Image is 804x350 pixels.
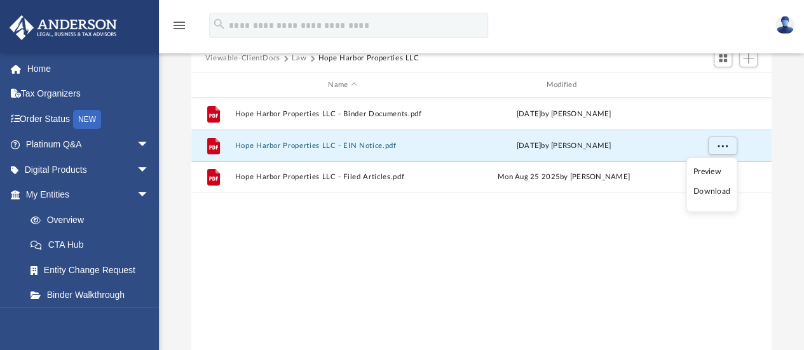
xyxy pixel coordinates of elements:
[137,157,162,183] span: arrow_drop_down
[714,50,733,67] button: Switch to Grid View
[235,110,450,118] button: Hope Harbor Properties LLC - Binder Documents.pdf
[205,53,280,64] button: Viewable-ClientDocs
[318,53,419,64] button: Hope Harbor Properties LLC
[456,79,672,91] div: Modified
[235,142,450,150] button: Hope Harbor Properties LLC - EIN Notice.pdf
[686,158,737,212] ul: More options
[456,140,671,152] div: [DATE] by [PERSON_NAME]
[6,15,121,40] img: Anderson Advisors Platinum Portal
[235,173,450,182] button: Hope Harbor Properties LLC - Filed Articles.pdf
[9,132,168,158] a: Platinum Q&Aarrow_drop_down
[172,18,187,33] i: menu
[456,109,671,120] div: [DATE] by [PERSON_NAME]
[18,257,168,283] a: Entity Change Request
[693,185,730,198] li: Download
[73,110,101,129] div: NEW
[172,24,187,33] a: menu
[739,50,758,67] button: Add
[18,232,168,258] a: CTA Hub
[9,106,168,132] a: Order StatusNEW
[9,182,168,208] a: My Entitiesarrow_drop_down
[775,16,794,34] img: User Pic
[137,182,162,208] span: arrow_drop_down
[292,53,306,64] button: Law
[9,157,168,182] a: Digital Productsarrow_drop_down
[18,207,168,232] a: Overview
[693,165,730,178] li: Preview
[18,283,168,308] a: Binder Walkthrough
[234,79,450,91] div: Name
[212,17,226,31] i: search
[9,81,168,107] a: Tax Organizers
[197,79,229,91] div: id
[707,137,737,156] button: More options
[137,132,162,158] span: arrow_drop_down
[9,56,168,81] a: Home
[456,172,671,183] div: Mon Aug 25 2025 by [PERSON_NAME]
[677,79,766,91] div: id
